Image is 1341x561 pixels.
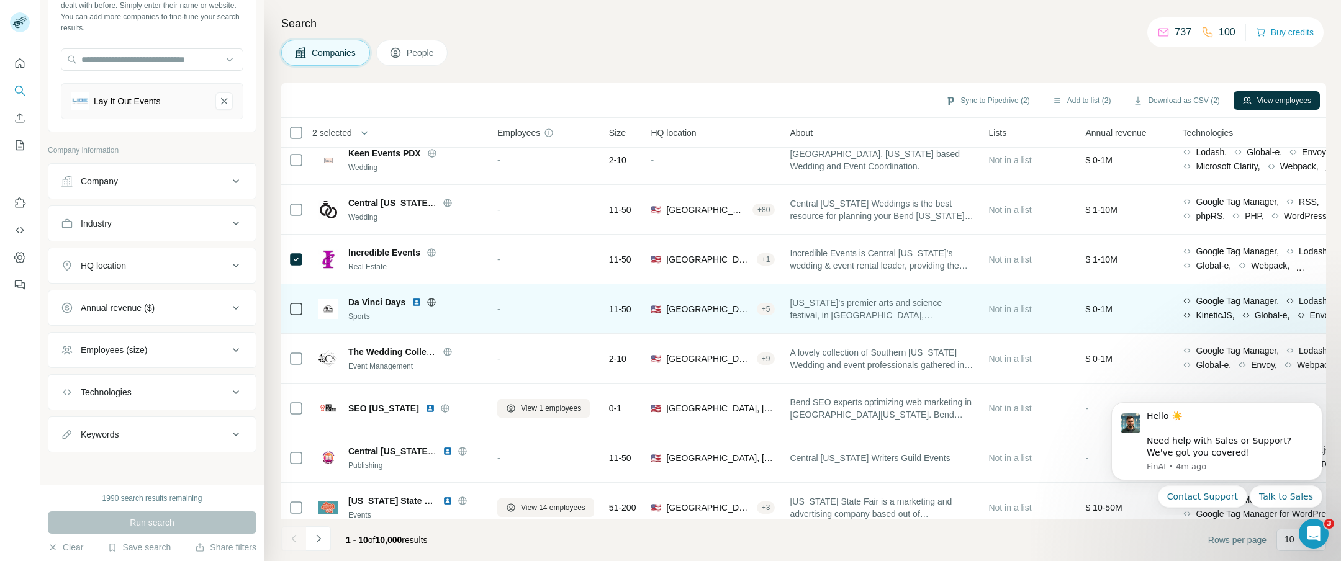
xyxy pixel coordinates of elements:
[988,304,1031,314] span: Not in a list
[1255,309,1290,321] span: Global-e,
[609,253,631,266] span: 11-50
[651,204,661,216] span: 🇺🇸
[318,498,338,518] img: Logo of Oregon State Fair
[1175,25,1191,40] p: 737
[1196,160,1260,173] span: Microsoft Clarity,
[609,501,636,514] span: 51-200
[348,296,405,308] span: Da Vinci Days
[1324,519,1334,529] span: 3
[497,254,500,264] span: -
[1299,245,1330,258] span: Lodash,
[81,386,132,398] div: Technologies
[1299,195,1319,208] span: RSS,
[348,402,419,415] span: SEO [US_STATE]
[10,52,30,74] button: Quick start
[1196,295,1279,307] span: Google Tag Manager,
[609,402,621,415] span: 0-1
[443,496,453,506] img: LinkedIn logo
[1299,295,1330,307] span: Lodash,
[1124,91,1228,110] button: Download as CSV (2)
[651,155,654,165] span: -
[10,134,30,156] button: My lists
[497,399,590,418] button: View 1 employees
[497,205,500,215] span: -
[497,453,500,463] span: -
[81,175,118,187] div: Company
[281,15,1326,32] h4: Search
[1256,24,1314,41] button: Buy credits
[10,107,30,129] button: Enrich CSV
[1299,519,1329,549] iframe: Intercom live chat
[988,354,1031,364] span: Not in a list
[10,274,30,296] button: Feedback
[48,377,256,407] button: Technologies
[48,145,256,156] p: Company information
[497,354,500,364] span: -
[609,303,631,315] span: 11-50
[348,246,420,259] span: Incredible Events
[666,253,751,266] span: [GEOGRAPHIC_DATA], [GEOGRAPHIC_DATA]
[312,47,357,59] span: Companies
[790,127,813,139] span: About
[318,349,338,369] img: Logo of The Wedding Collective
[412,297,422,307] img: LinkedIn logo
[94,95,160,107] div: Lay It Out Events
[651,253,661,266] span: 🇺🇸
[348,311,482,322] div: Sports
[71,92,89,110] img: Lay It Out Events-logo
[48,166,256,196] button: Company
[1247,146,1282,158] span: Global-e,
[988,453,1031,463] span: Not in a list
[497,498,594,517] button: View 14 employees
[348,261,482,272] div: Real Estate
[1196,359,1231,371] span: Global-e,
[306,526,331,551] button: Navigate to next page
[1196,245,1279,258] span: Google Tag Manager,
[757,502,775,513] div: + 3
[988,155,1031,165] span: Not in a list
[346,535,368,545] span: 1 - 10
[651,127,696,139] span: HQ location
[937,91,1038,110] button: Sync to Pipedrive (2)
[609,127,626,139] span: Size
[81,428,119,441] div: Keywords
[195,541,256,554] button: Share filters
[790,197,973,222] span: Central [US_STATE] Weddings is the best resource for planning your Bend [US_STATE] wedding. From ...
[609,154,626,166] span: 2-10
[651,501,661,514] span: 🇺🇸
[318,249,338,269] img: Logo of Incredible Events
[312,127,352,139] span: 2 selected
[1285,533,1294,545] p: 10
[1280,160,1319,173] span: Webpack,
[757,353,775,364] div: + 9
[348,495,436,507] span: [US_STATE] State Fair
[790,148,973,173] span: [GEOGRAPHIC_DATA], [US_STATE] based Wedding and Event Coordination.
[48,209,256,238] button: Industry
[348,198,473,208] span: Central [US_STATE] weddings
[1085,304,1113,314] span: $ 0-1M
[10,219,30,241] button: Use Surfe API
[1182,127,1233,139] span: Technologies
[348,509,482,521] div: Events
[757,254,775,265] div: + 1
[1196,210,1225,222] span: phpRS,
[666,452,775,464] span: [GEOGRAPHIC_DATA], [US_STATE]
[107,541,171,554] button: Save search
[10,246,30,269] button: Dashboard
[1284,210,1329,222] span: WordPress,
[988,403,1031,413] span: Not in a list
[609,352,626,365] span: 2-10
[10,79,30,102] button: Search
[81,259,126,272] div: HQ location
[348,147,421,159] span: Keen Events PDX
[348,460,482,471] div: Publishing
[48,420,256,449] button: Keywords
[48,251,256,280] button: HQ location
[790,346,973,371] span: A lovely collection of Southern [US_STATE] Wedding and event professionals gathered into one amaz...
[497,155,500,165] span: -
